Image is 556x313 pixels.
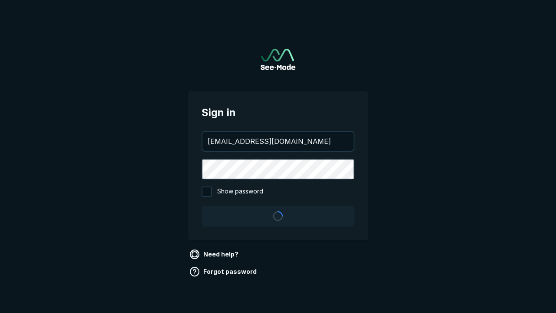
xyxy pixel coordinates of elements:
a: Forgot password [188,265,260,279]
a: Go to sign in [261,49,295,70]
span: Sign in [202,105,354,120]
a: Need help? [188,247,242,261]
span: Show password [217,186,263,197]
input: your@email.com [202,132,354,151]
img: See-Mode Logo [261,49,295,70]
